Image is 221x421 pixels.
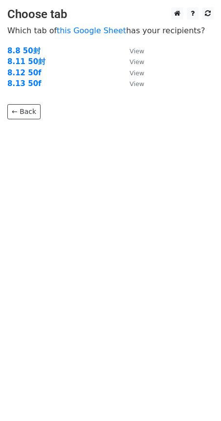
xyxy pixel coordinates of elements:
[130,69,144,77] small: View
[7,7,214,22] h3: Choose tab
[7,104,41,119] a: ← Back
[57,26,126,35] a: this Google Sheet
[120,79,144,88] a: View
[130,47,144,55] small: View
[7,46,41,55] a: 8.8 50封
[7,79,42,88] a: 8.13 50f
[7,68,42,77] a: 8.12 50f
[7,57,45,66] a: 8.11 50封
[120,68,144,77] a: View
[120,46,144,55] a: View
[130,80,144,88] small: View
[130,58,144,66] small: View
[120,57,144,66] a: View
[7,25,214,36] p: Which tab of has your recipients?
